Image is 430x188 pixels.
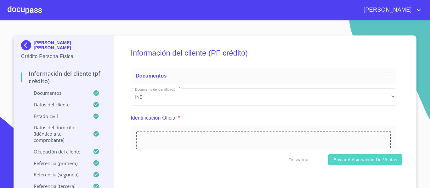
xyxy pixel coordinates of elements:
[21,148,93,155] p: Ocupación del Cliente
[21,171,93,178] p: Referencia (segunda)
[21,113,93,119] p: Estado Civil
[21,40,106,53] div: [PERSON_NAME] [PERSON_NAME]
[21,70,106,85] p: Información del cliente (PF crédito)
[131,89,396,105] div: INE
[328,154,402,166] button: Enviar a Asignación de Ventas
[34,40,106,50] p: [PERSON_NAME] [PERSON_NAME]
[21,53,106,60] p: Crédito Persona Física
[21,160,93,166] p: Referencia (primera)
[131,68,396,83] div: Documentos
[333,156,397,164] span: Enviar a Asignación de Ventas
[359,5,415,15] span: [PERSON_NAME]
[131,40,396,66] h5: Información del cliente (PF crédito)
[21,90,93,96] p: Documentos
[286,154,313,166] button: Descargar
[21,40,34,50] img: Docupass spot blue
[131,114,177,122] p: Identificación Oficial
[21,124,93,143] p: Datos del domicilio (idéntico a tu comprobante)
[21,101,93,108] p: Datos del cliente
[136,73,167,78] span: Documentos
[359,5,422,15] button: account of current user
[289,156,310,164] span: Descargar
